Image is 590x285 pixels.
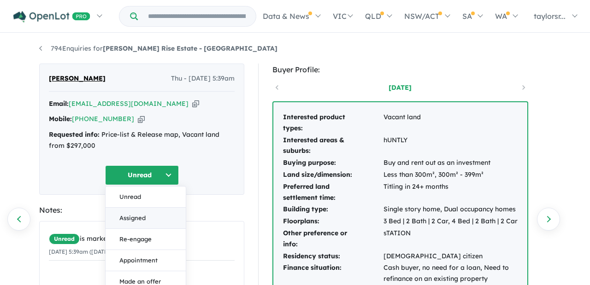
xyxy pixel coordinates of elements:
td: Building type: [283,204,383,215]
td: Floorplans: [283,215,383,227]
nav: breadcrumb [39,43,551,54]
small: [DATE] 5:39am ([DATE]) [49,248,112,255]
td: Other preference or info: [283,227,383,250]
a: [PHONE_NUMBER] [72,115,134,123]
td: Less than 300m², 300m² - 399m² [383,169,518,181]
button: Unread [106,186,186,208]
a: [DATE] [361,83,439,92]
a: [EMAIL_ADDRESS][DOMAIN_NAME] [69,99,189,108]
img: Openlot PRO Logo White [13,11,90,23]
button: Assigned [106,208,186,229]
td: Finance situation: [283,262,383,285]
div: Price-list & Release map, Vacant land from $297,000 [49,129,235,151]
strong: Mobile: [49,115,72,123]
span: Thu - [DATE] 5:39am [171,73,235,84]
button: Copy [192,99,199,109]
span: [PERSON_NAME] [49,73,106,84]
td: Interested areas & suburbs: [283,134,383,157]
td: Single story home, Dual occupancy homes [383,204,518,215]
span: taylorsr... [534,12,566,21]
td: Land size/dimension: [283,169,383,181]
button: Copy [138,114,145,124]
td: Residency status: [283,250,383,262]
td: [DEMOGRAPHIC_DATA] citizen [383,250,518,262]
button: Appointment [106,250,186,271]
td: Titling in 24+ months [383,181,518,204]
button: Re-engage [106,229,186,250]
strong: Requested info: [49,130,100,139]
td: Preferred land settlement time: [283,181,383,204]
td: Buying purpose: [283,157,383,169]
span: Unread [49,233,80,244]
td: hUNTLY [383,134,518,157]
button: Unread [105,165,179,185]
td: Buy and rent out as an investment [383,157,518,169]
a: 794Enquiries for[PERSON_NAME] Rise Estate - [GEOGRAPHIC_DATA] [39,44,277,52]
td: 3 Bed | 2 Bath | 2 Car, 4 Bed | 2 Bath | 2 Car [383,215,518,227]
div: Notes: [39,204,244,216]
td: sTATION [383,227,518,250]
div: is marked. [49,233,235,244]
strong: Email: [49,99,69,108]
td: Vacant land [383,111,518,134]
strong: [PERSON_NAME] Rise Estate - [GEOGRAPHIC_DATA] [103,44,277,52]
td: Interested product types: [283,111,383,134]
input: Try estate name, suburb, builder or developer [140,6,254,26]
td: Cash buyer, no need for a loan, Need to refinance on an existing property [383,262,518,285]
div: Buyer Profile: [272,64,528,76]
